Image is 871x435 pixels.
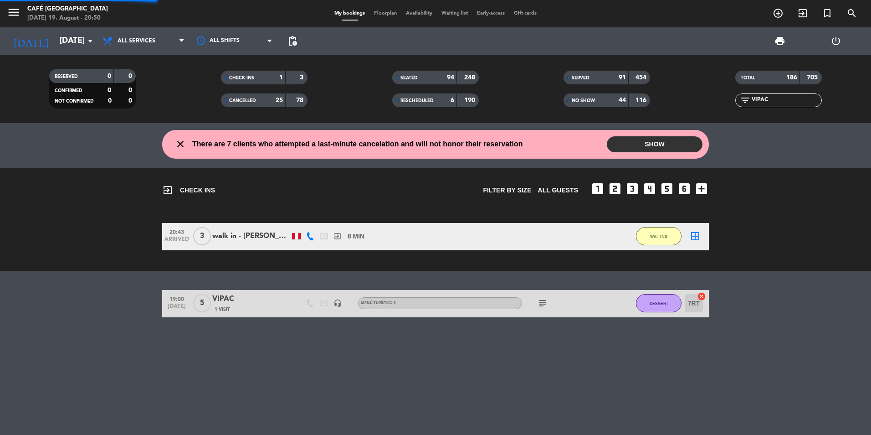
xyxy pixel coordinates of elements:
[128,87,134,93] strong: 0
[212,230,290,242] div: walk in - [PERSON_NAME]
[27,5,108,14] div: Café [GEOGRAPHIC_DATA]
[229,76,254,80] span: CHECK INS
[333,232,342,240] i: exit_to_app
[590,181,605,196] i: looks_one
[229,98,256,103] span: CANCELLED
[572,76,589,80] span: SERVED
[7,5,20,19] i: menu
[690,231,701,242] i: border_all
[537,298,548,309] i: subject
[538,185,578,196] span: All guests
[400,98,434,103] span: RESCHEDULED
[635,97,648,104] strong: 116
[401,11,437,16] span: Availability
[483,185,532,196] span: Filter by size
[697,292,706,301] i: cancel
[212,293,290,305] div: VIPAC
[625,181,640,196] i: looks_3
[7,31,55,51] i: [DATE]
[287,36,298,47] span: pending_actions
[108,98,112,104] strong: 0
[650,234,667,239] span: WAITING
[165,303,188,314] span: [DATE]
[774,36,785,47] span: print
[650,301,668,306] span: DESSERT
[660,181,674,196] i: looks_5
[55,99,94,104] span: NOT CONFIRMED
[786,74,797,81] strong: 186
[619,97,626,104] strong: 44
[677,181,692,196] i: looks_6
[165,236,188,247] span: ARRIVED
[636,227,681,245] button: WAITING
[509,11,541,16] span: Gift cards
[128,98,134,104] strong: 0
[635,74,648,81] strong: 454
[447,74,454,81] strong: 94
[808,27,865,55] div: LOG OUT
[846,8,857,19] i: search
[165,293,188,304] span: 19:00
[608,181,622,196] i: looks_two
[348,231,364,242] span: 8 MIN
[7,5,20,22] button: menu
[108,73,111,79] strong: 0
[162,185,215,196] span: CHECK INS
[451,97,454,104] strong: 6
[55,88,82,93] span: CONFIRMED
[128,73,134,79] strong: 0
[741,76,755,80] span: TOTAL
[175,139,186,150] i: close
[333,299,342,307] i: headset_mic
[607,136,702,152] button: SHOW
[807,74,820,81] strong: 705
[830,36,841,47] i: power_settings_new
[797,8,808,19] i: exit_to_app
[192,138,523,150] span: There are 7 clients who attempted a last-minute cancelation and will not honor their reservation
[464,97,477,104] strong: 190
[642,181,657,196] i: looks_4
[437,11,472,16] span: Waiting list
[773,8,784,19] i: add_circle_outline
[361,301,396,305] span: Menú turístico 3
[279,74,283,81] strong: 1
[740,95,751,106] i: filter_list
[300,74,305,81] strong: 3
[162,185,173,196] i: exit_to_app
[27,14,108,23] div: [DATE] 19. August - 20:50
[464,74,477,81] strong: 248
[694,181,709,196] i: add_box
[108,87,111,93] strong: 0
[165,226,188,237] span: 20:43
[400,76,418,80] span: SEATED
[619,74,626,81] strong: 91
[822,8,833,19] i: turned_in_not
[85,36,96,47] i: arrow_drop_down
[369,11,401,16] span: Floorplan
[55,74,78,79] span: RESERVED
[118,38,155,44] span: All services
[276,97,283,104] strong: 25
[193,227,211,245] span: 3
[330,11,369,16] span: My bookings
[193,294,211,312] span: 5
[472,11,509,16] span: Early-access
[636,294,681,312] button: DESSERT
[572,98,595,103] span: NO SHOW
[296,97,305,104] strong: 78
[215,306,230,313] span: 1 Visit
[751,95,821,105] input: Filter by name...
